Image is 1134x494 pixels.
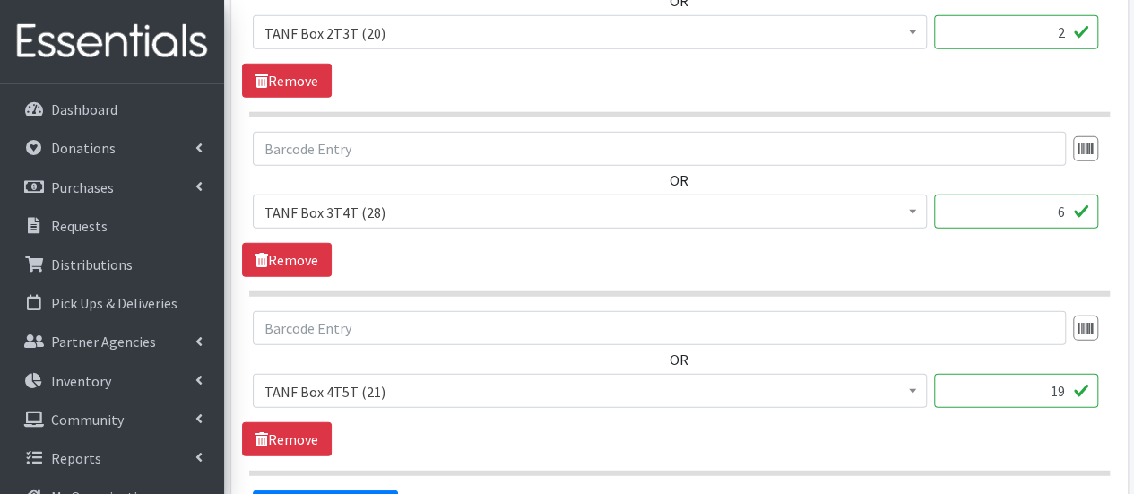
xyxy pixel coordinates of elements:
[934,15,1098,49] input: Quantity
[934,374,1098,408] input: Quantity
[7,324,217,360] a: Partner Agencies
[51,372,111,390] p: Inventory
[7,440,217,476] a: Reports
[264,21,915,46] span: TANF Box 2T3T (20)
[7,247,217,282] a: Distributions
[51,294,177,312] p: Pick Ups & Deliveries
[253,15,927,49] span: TANF Box 2T3T (20)
[7,130,217,166] a: Donations
[51,411,124,429] p: Community
[670,169,688,191] label: OR
[51,100,117,118] p: Dashboard
[7,402,217,438] a: Community
[253,195,927,229] span: TANF Box 3T4T (28)
[934,195,1098,229] input: Quantity
[242,243,332,277] a: Remove
[51,217,108,235] p: Requests
[7,12,217,72] img: HumanEssentials
[7,363,217,399] a: Inventory
[253,311,1066,345] input: Barcode Entry
[7,91,217,127] a: Dashboard
[264,200,915,225] span: TANF Box 3T4T (28)
[51,333,156,351] p: Partner Agencies
[253,132,1066,166] input: Barcode Entry
[670,349,688,370] label: OR
[253,374,927,408] span: TANF Box 4T5T (21)
[242,422,332,456] a: Remove
[264,379,915,404] span: TANF Box 4T5T (21)
[242,64,332,98] a: Remove
[51,139,116,157] p: Donations
[51,449,101,467] p: Reports
[7,169,217,205] a: Purchases
[51,256,133,273] p: Distributions
[7,285,217,321] a: Pick Ups & Deliveries
[51,178,114,196] p: Purchases
[7,208,217,244] a: Requests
